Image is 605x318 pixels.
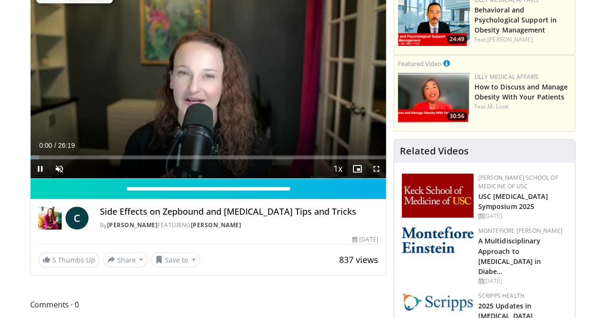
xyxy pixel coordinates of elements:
img: c9f2b0b7-b02a-4276-a72a-b0cbb4230bc1.jpg.150x105_q85_autocrop_double_scale_upscale_version-0.2.jpg [402,292,473,311]
button: Save to [151,252,200,267]
a: [PERSON_NAME] [487,35,533,44]
div: Feat. [474,102,571,111]
div: By FEATURING [100,221,378,230]
a: How to Discuss and Manage Obesity With Your Patients [474,82,568,101]
a: C [66,207,88,230]
button: Unmute [50,159,69,178]
button: Playback Rate [329,159,348,178]
img: 7b941f1f-d101-407a-8bfa-07bd47db01ba.png.150x105_q85_autocrop_double_scale_upscale_version-0.2.jpg [402,174,473,218]
img: c98a6a29-1ea0-4bd5-8cf5-4d1e188984a7.png.150x105_q85_crop-smart_upscale.png [398,73,470,123]
div: [DATE] [478,212,567,220]
div: [DATE] [478,277,567,285]
button: Share [103,252,148,267]
span: 0:00 [39,142,52,149]
a: 5 Thumbs Up [38,252,99,267]
span: 5 [52,255,56,264]
a: Montefiore [PERSON_NAME] [478,227,562,235]
div: [DATE] [352,235,378,244]
a: 30:56 [398,73,470,123]
h4: Side Effects on Zepbound and [MEDICAL_DATA] Tips and Tricks [100,207,378,217]
a: A Multidisciplinary Approach to [MEDICAL_DATA] in Diabe… [478,236,541,275]
a: [PERSON_NAME] [191,221,242,229]
span: Comments 0 [30,298,386,311]
button: Fullscreen [367,159,386,178]
a: M. Look [487,102,508,110]
div: Feat. [474,35,571,44]
small: Featured Video [398,59,441,68]
a: Behavioral and Psychological Support in Obesity Management [474,5,557,34]
span: 26:19 [58,142,75,149]
span: / [55,142,56,149]
h4: Related Videos [400,145,469,157]
a: [PERSON_NAME] School of Medicine of USC [478,174,558,190]
img: Dr. Carolynn Francavilla [38,207,62,230]
a: Scripps Health [478,292,525,300]
button: Enable picture-in-picture mode [348,159,367,178]
a: Lilly Medical Affairs [474,73,539,81]
div: Progress Bar [31,155,386,159]
span: 24:49 [447,35,467,44]
img: b0142b4c-93a1-4b58-8f91-5265c282693c.png.150x105_q85_autocrop_double_scale_upscale_version-0.2.png [402,227,473,253]
button: Pause [31,159,50,178]
span: 30:56 [447,112,467,121]
span: 837 views [339,254,378,265]
a: USC [MEDICAL_DATA] Symposium 2025 [478,192,548,211]
a: [PERSON_NAME] [107,221,158,229]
